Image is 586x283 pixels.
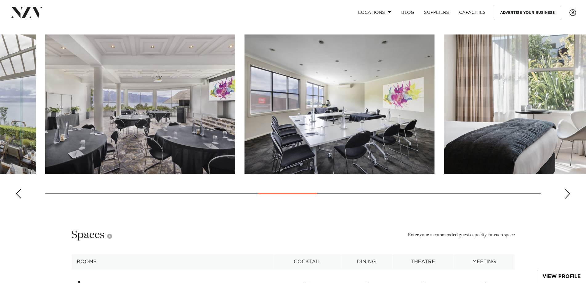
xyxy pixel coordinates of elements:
a: BLOG [396,6,419,19]
a: Capacities [454,6,491,19]
img: nzv-logo.png [10,7,43,18]
img: aNyzjQsZWidRJWIE01eV2VNVUdrLUchLmghzxnkV.jpg [245,34,434,174]
th: Rooms [71,254,274,269]
th: meeting [454,254,515,269]
a: Locations [353,6,396,19]
a: SUPPLIERS [419,6,454,19]
a: Advertise your business [495,6,560,19]
th: theatre [393,254,454,269]
th: dining [340,254,393,269]
a: View Profile [537,270,586,283]
swiper-slide: 11 / 21 [245,34,434,174]
small: Enter your recommended guest capacity for each space [408,232,515,239]
swiper-slide: 10 / 21 [45,34,235,174]
h2: Spaces [71,228,112,242]
img: DaR697tlvxaCJPByHVNDucOYnajcIqTaYaMy2jRN.jpg [45,34,235,174]
th: cocktail [274,254,340,269]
